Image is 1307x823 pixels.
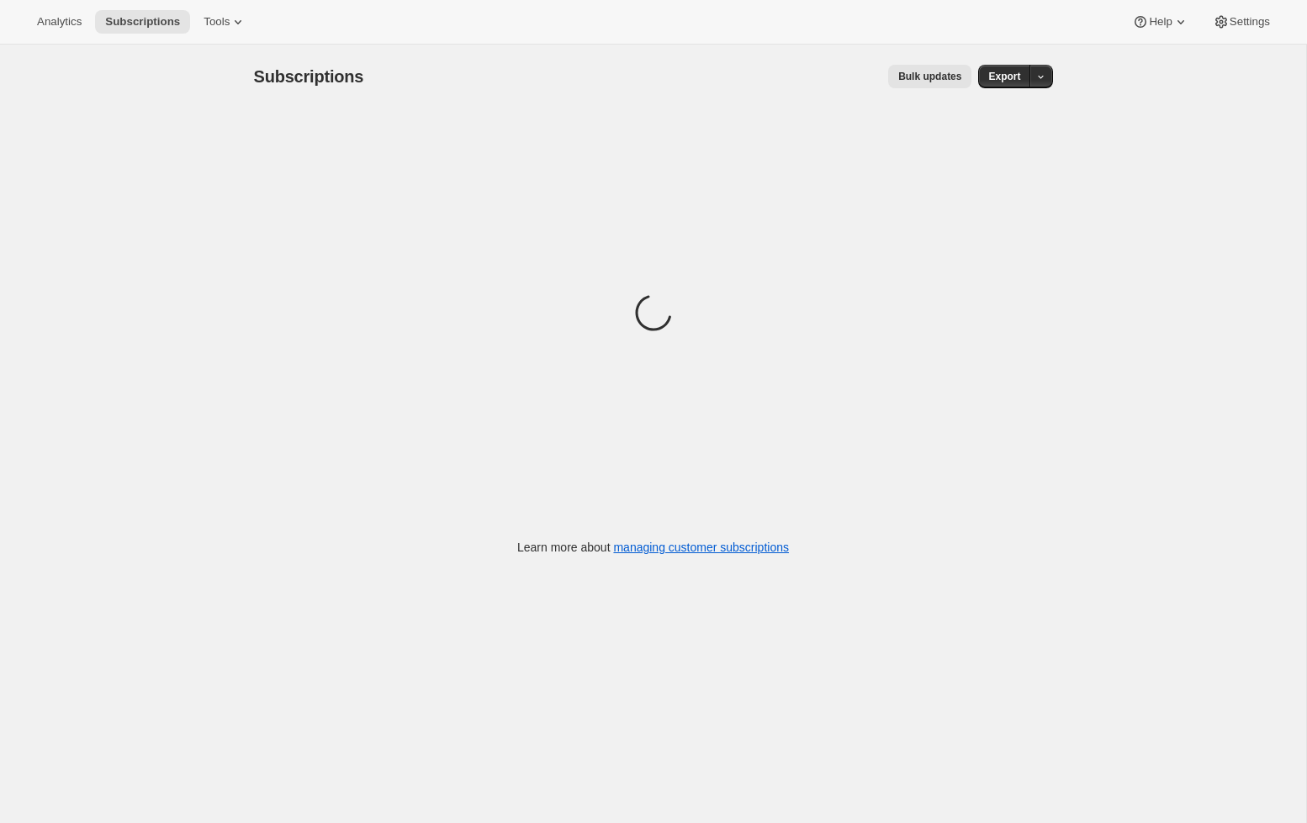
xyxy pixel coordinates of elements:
span: Tools [204,15,230,29]
span: Export [988,70,1020,83]
button: Help [1122,10,1199,34]
span: Settings [1230,15,1270,29]
button: Subscriptions [95,10,190,34]
span: Help [1149,15,1172,29]
button: Bulk updates [888,65,971,88]
span: Analytics [37,15,82,29]
button: Settings [1203,10,1280,34]
p: Learn more about [517,539,789,556]
button: Export [978,65,1030,88]
span: Subscriptions [105,15,180,29]
button: Analytics [27,10,92,34]
button: Tools [193,10,257,34]
span: Bulk updates [898,70,961,83]
span: Subscriptions [254,67,364,86]
a: managing customer subscriptions [613,541,789,554]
